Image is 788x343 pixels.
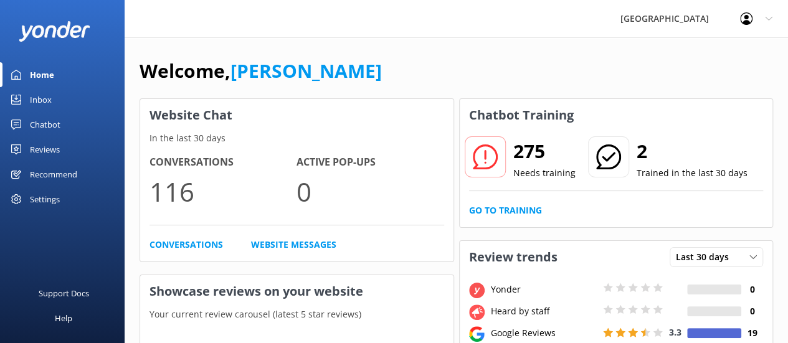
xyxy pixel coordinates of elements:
p: Trained in the last 30 days [637,166,748,180]
h3: Review trends [460,241,567,273]
h4: 0 [741,304,763,318]
div: Settings [30,187,60,212]
span: 3.3 [669,326,681,338]
h2: 2 [637,136,748,166]
div: Support Docs [39,281,89,306]
a: Conversations [150,238,223,251]
h3: Showcase reviews on your website [140,275,453,308]
p: 116 [150,171,297,212]
a: [PERSON_NAME] [230,58,382,83]
h4: 0 [741,283,763,296]
p: Needs training [513,166,576,180]
p: Your current review carousel (latest 5 star reviews) [140,308,453,321]
img: yonder-white-logo.png [19,21,90,42]
div: Google Reviews [488,326,600,340]
div: Yonder [488,283,600,296]
div: Reviews [30,137,60,162]
div: Help [55,306,72,331]
a: Go to Training [469,204,542,217]
h4: 19 [741,326,763,340]
h4: Conversations [150,154,297,171]
h2: 275 [513,136,576,166]
h4: Active Pop-ups [297,154,444,171]
p: 0 [297,171,444,212]
h1: Welcome, [140,56,382,86]
div: Heard by staff [488,304,600,318]
div: Recommend [30,162,77,187]
span: Last 30 days [676,250,736,264]
a: Website Messages [251,238,336,251]
div: Home [30,62,54,87]
div: Inbox [30,87,52,112]
h3: Website Chat [140,99,453,131]
div: Chatbot [30,112,60,137]
p: In the last 30 days [140,131,453,145]
h3: Chatbot Training [460,99,583,131]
